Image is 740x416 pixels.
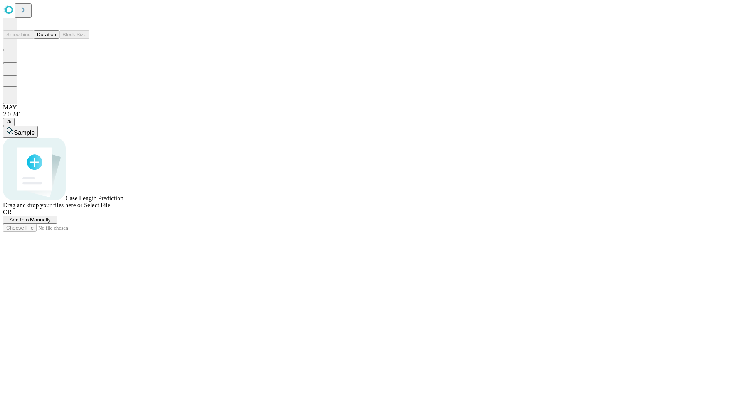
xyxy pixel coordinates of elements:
[3,104,737,111] div: MAY
[34,30,59,39] button: Duration
[10,217,51,223] span: Add Info Manually
[3,209,12,215] span: OR
[3,111,737,118] div: 2.0.241
[59,30,89,39] button: Block Size
[3,30,34,39] button: Smoothing
[3,216,57,224] button: Add Info Manually
[3,118,15,126] button: @
[6,119,12,125] span: @
[66,195,123,201] span: Case Length Prediction
[14,129,35,136] span: Sample
[84,202,110,208] span: Select File
[3,202,82,208] span: Drag and drop your files here or
[3,126,38,138] button: Sample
